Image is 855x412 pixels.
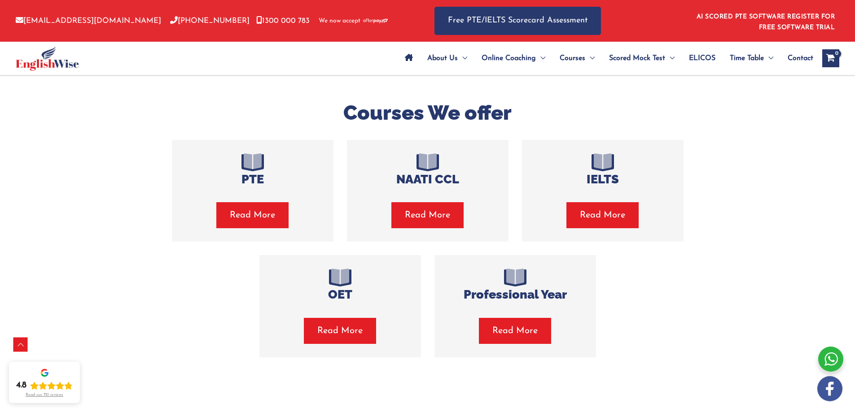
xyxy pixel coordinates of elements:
span: Menu Toggle [536,43,545,74]
button: Read More [391,202,464,228]
a: Free PTE/IELTS Scorecard Assessment [434,7,601,35]
span: Read More [230,209,275,221]
span: Menu Toggle [458,43,467,74]
span: ELICOS [689,43,715,74]
button: Read More [304,318,376,344]
span: Read More [580,209,625,221]
h4: NAATI CCL [360,172,495,186]
span: Menu Toggle [665,43,675,74]
img: Afterpay-Logo [363,18,388,23]
button: Read More [566,202,639,228]
div: Rating: 4.8 out of 5 [16,380,73,391]
a: [PHONE_NUMBER] [170,17,250,25]
img: cropped-ew-logo [16,46,79,71]
button: Read More [479,318,551,344]
a: CoursesMenu Toggle [552,43,602,74]
h2: Courses We offer [165,100,690,126]
span: Courses [560,43,585,74]
span: About Us [427,43,458,74]
img: white-facebook.png [817,376,842,401]
span: Contact [788,43,813,74]
span: Menu Toggle [764,43,773,74]
a: Time TableMenu Toggle [723,43,780,74]
h4: Professional Year [448,287,583,302]
a: ELICOS [682,43,723,74]
nav: Site Navigation: Main Menu [398,43,813,74]
span: Read More [405,209,450,221]
span: We now accept [319,17,360,26]
a: About UsMenu Toggle [420,43,474,74]
button: Read More [216,202,289,228]
span: Menu Toggle [585,43,595,74]
a: Scored Mock TestMenu Toggle [602,43,682,74]
h4: OET [273,287,408,302]
div: Read our 721 reviews [26,393,63,398]
a: View Shopping Cart, empty [822,49,839,67]
h4: IELTS [535,172,670,186]
a: Online CoachingMenu Toggle [474,43,552,74]
a: AI SCORED PTE SOFTWARE REGISTER FOR FREE SOFTWARE TRIAL [697,13,835,31]
a: [EMAIL_ADDRESS][DOMAIN_NAME] [16,17,161,25]
a: 1300 000 783 [256,17,310,25]
span: Read More [317,325,363,337]
span: Time Table [730,43,764,74]
span: Read More [492,325,538,337]
h4: PTE [185,172,320,186]
aside: Header Widget 1 [691,6,839,35]
div: 4.8 [16,380,26,391]
a: Contact [780,43,813,74]
span: Online Coaching [482,43,536,74]
span: Scored Mock Test [609,43,665,74]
